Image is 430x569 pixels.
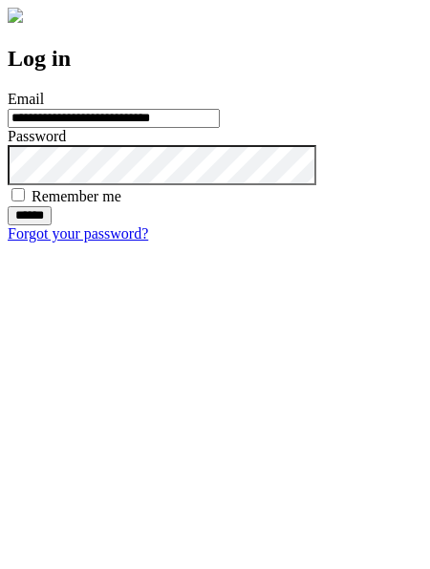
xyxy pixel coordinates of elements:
[8,46,422,72] h2: Log in
[8,225,148,242] a: Forgot your password?
[8,91,44,107] label: Email
[32,188,121,204] label: Remember me
[8,8,23,23] img: logo-4e3dc11c47720685a147b03b5a06dd966a58ff35d612b21f08c02c0306f2b779.png
[8,128,66,144] label: Password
